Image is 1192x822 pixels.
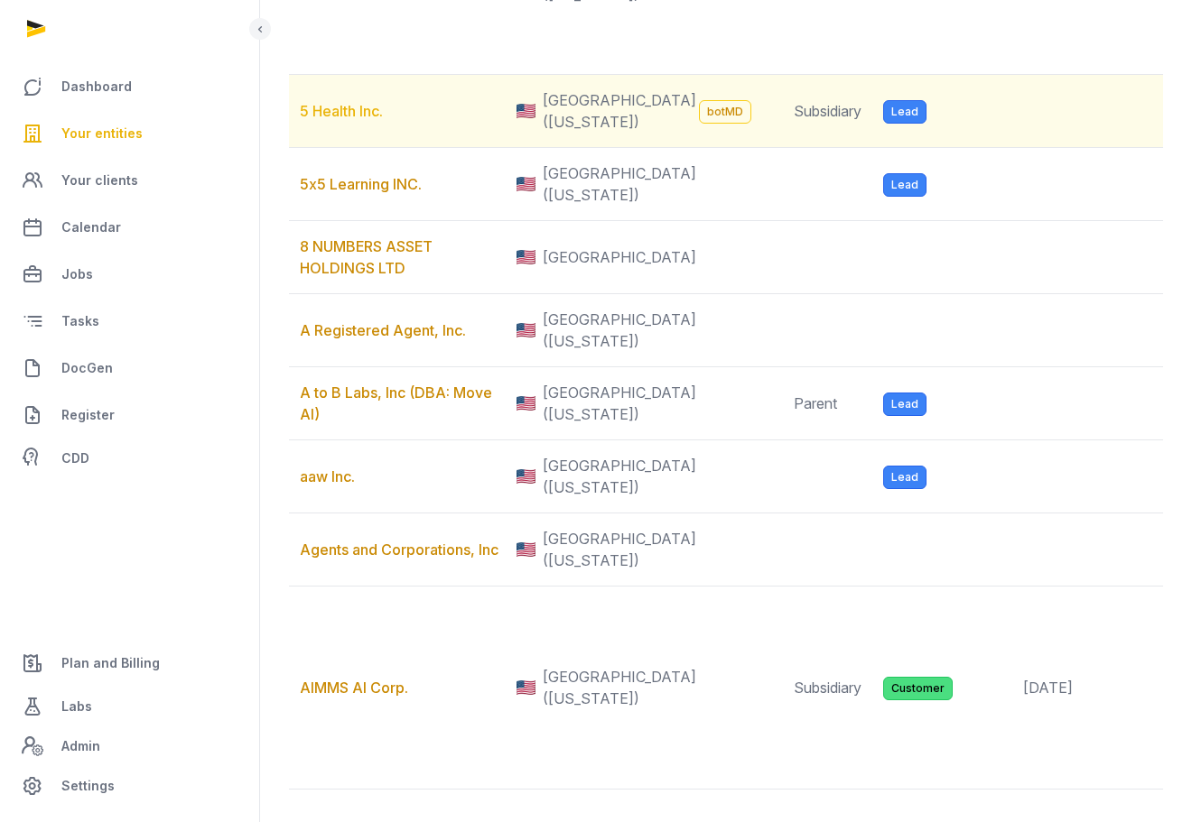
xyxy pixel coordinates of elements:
[14,65,245,108] a: Dashboard
[300,175,422,193] a: 5x5 Learning INC.
[61,404,115,426] span: Register
[883,677,953,700] span: Customer
[300,383,492,423] a: A to B Labs, Inc (DBA: Move AI)
[883,100,927,124] span: Lead
[783,75,872,148] td: Subsidiary
[14,112,245,155] a: Your entities
[61,76,132,97] span: Dashboard
[14,206,245,249] a: Calendar
[14,440,245,476] a: CDD
[14,685,245,728] a: Labs
[300,679,408,697] a: AIMMS AI Corp.
[543,246,696,268] span: [GEOGRAPHIC_DATA]
[300,102,383,120] a: 5 Health Inc.
[61,652,160,674] span: Plan and Billing
[300,467,355,485] a: aaw Inc.
[61,357,113,379] span: DocGen
[783,367,872,440] td: Parent
[543,455,696,498] span: [GEOGRAPHIC_DATA] ([US_STATE])
[543,89,696,133] span: [GEOGRAPHIC_DATA] ([US_STATE])
[61,123,143,144] span: Your entities
[300,540,498,559] a: Agents and Corporations, Inc
[543,382,696,425] span: [GEOGRAPHIC_DATA] ([US_STATE])
[14,642,245,685] a: Plan and Billing
[543,162,696,206] span: [GEOGRAPHIC_DATA] ([US_STATE])
[300,237,433,277] a: 8 NUMBERS ASSET HOLDINGS LTD
[61,775,115,797] span: Settings
[14,346,245,390] a: DocGen
[14,728,245,764] a: Admin
[14,253,245,296] a: Jobs
[543,528,696,571] span: [GEOGRAPHIC_DATA] ([US_STATE])
[61,170,138,191] span: Your clients
[61,735,100,757] span: Admin
[883,393,927,416] span: Lead
[14,393,245,437] a: Register
[61,263,93,285] span: Jobs
[61,310,99,332] span: Tasks
[14,764,245,808] a: Settings
[61,696,92,717] span: Labs
[783,586,872,790] td: Subsidiary
[543,309,696,352] span: [GEOGRAPHIC_DATA] ([US_STATE])
[883,173,927,197] span: Lead
[883,466,927,489] span: Lead
[14,300,245,343] a: Tasks
[543,666,696,709] span: [GEOGRAPHIC_DATA] ([US_STATE])
[300,321,466,339] a: A Registered Agent, Inc.
[14,159,245,202] a: Your clients
[699,100,751,124] span: botMD
[61,217,121,238] span: Calendar
[61,448,89,469] span: CDD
